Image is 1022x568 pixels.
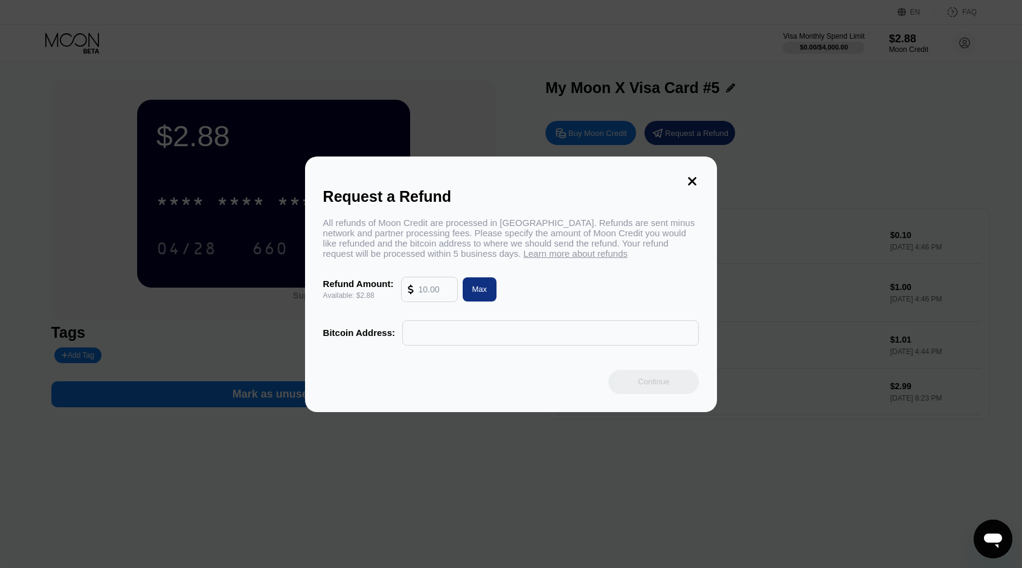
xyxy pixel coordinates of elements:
[523,248,628,259] span: Learn more about refunds
[472,284,487,294] div: Max
[323,188,699,205] div: Request a Refund
[323,328,395,338] div: Bitcoin Address:
[323,218,699,259] div: All refunds of Moon Credit are processed in [GEOGRAPHIC_DATA]. Refunds are sent minus network and...
[323,291,394,300] div: Available: $2.88
[419,277,451,302] input: 10.00
[974,520,1012,558] iframe: Button to launch messaging window
[458,277,497,302] div: Max
[323,279,394,289] div: Refund Amount:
